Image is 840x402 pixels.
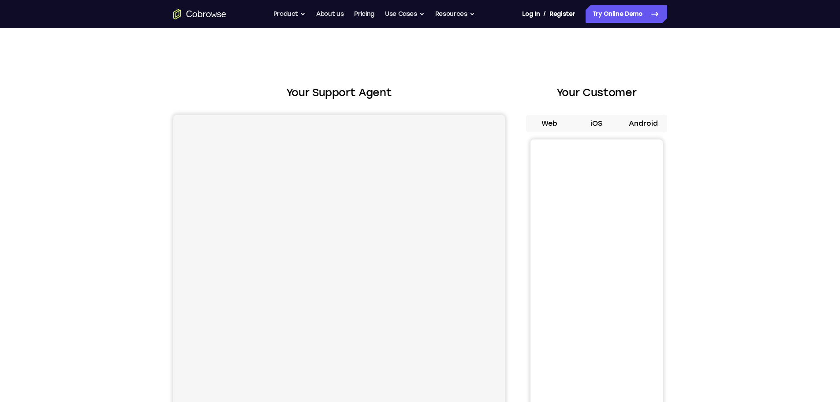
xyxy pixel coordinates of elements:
[522,5,540,23] a: Log In
[549,5,575,23] a: Register
[385,5,425,23] button: Use Cases
[620,115,667,132] button: Android
[526,85,667,101] h2: Your Customer
[173,9,226,19] a: Go to the home page
[316,5,343,23] a: About us
[573,115,620,132] button: iOS
[543,9,546,19] span: /
[586,5,667,23] a: Try Online Demo
[173,85,505,101] h2: Your Support Agent
[273,5,306,23] button: Product
[435,5,475,23] button: Resources
[354,5,374,23] a: Pricing
[526,115,573,132] button: Web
